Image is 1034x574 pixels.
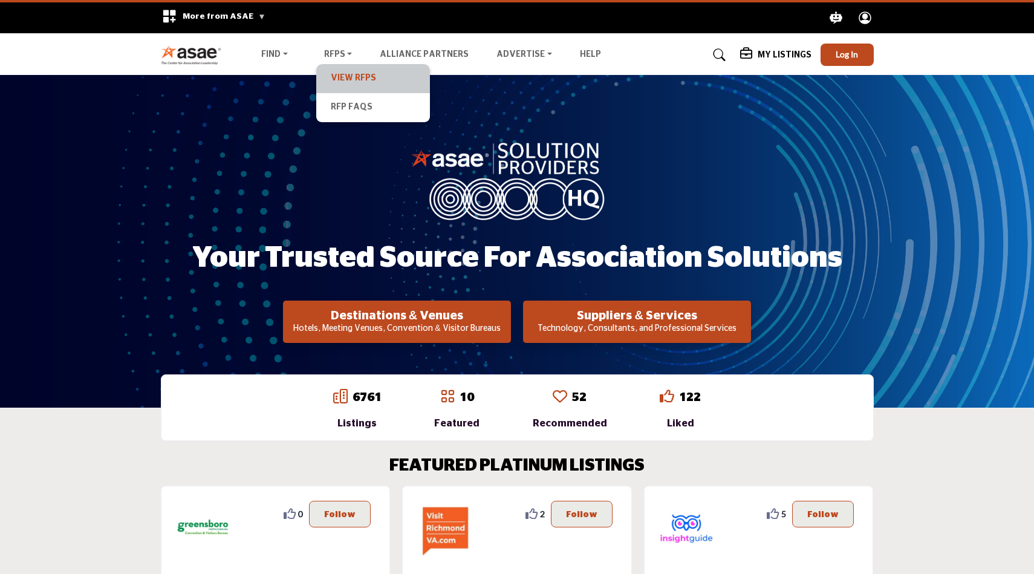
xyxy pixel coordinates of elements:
button: Follow [309,501,371,527]
h2: Suppliers & Services [527,308,747,323]
div: Liked [660,416,701,431]
img: Site Logo [161,45,228,65]
p: Follow [324,507,356,521]
div: My Listings [740,48,811,62]
span: 5 [781,507,786,520]
button: Log In [821,44,874,66]
h2: FEATURED PLATINUM LISTINGS [389,456,645,477]
a: 52 [572,391,587,403]
div: More from ASAE [154,2,273,33]
button: Follow [792,501,854,527]
h5: My Listings [758,50,811,60]
span: Log In [836,49,858,59]
a: Help [580,50,601,59]
span: 0 [298,507,303,520]
p: Follow [566,507,597,521]
a: Go to Recommended [553,389,567,406]
a: Find [253,47,296,64]
a: 6761 [353,391,382,403]
a: 122 [679,391,701,403]
img: image [411,140,623,220]
button: Suppliers & Services Technology, Consultants, and Professional Services [523,301,751,343]
i: Go to Liked [660,389,674,403]
h2: Destinations & Venues [287,308,507,323]
a: 10 [460,391,474,403]
img: Insight Guide LLC [659,501,714,555]
a: Alliance Partners [380,50,469,59]
span: More from ASAE [183,12,265,21]
div: Featured [434,416,480,431]
p: Hotels, Meeting Venues, Convention & Visitor Bureaus [287,323,507,335]
button: Destinations & Venues Hotels, Meeting Venues, Convention & Visitor Bureaus [283,301,511,343]
p: Follow [807,507,839,521]
p: Technology, Consultants, and Professional Services [527,323,747,335]
div: Listings [333,416,382,431]
a: View RFPs [322,70,424,87]
a: Go to Featured [440,389,455,406]
img: Greensboro Area CVB [176,501,230,555]
span: 2 [540,507,545,520]
a: Advertise [488,47,561,64]
img: Richmond Region Tourism [417,501,472,555]
a: RFP FAQs [322,99,424,116]
a: RFPs [316,47,361,64]
div: Recommended [533,416,607,431]
a: Search [701,45,733,65]
button: Follow [551,501,613,527]
h1: Your Trusted Source for Association Solutions [192,240,842,277]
